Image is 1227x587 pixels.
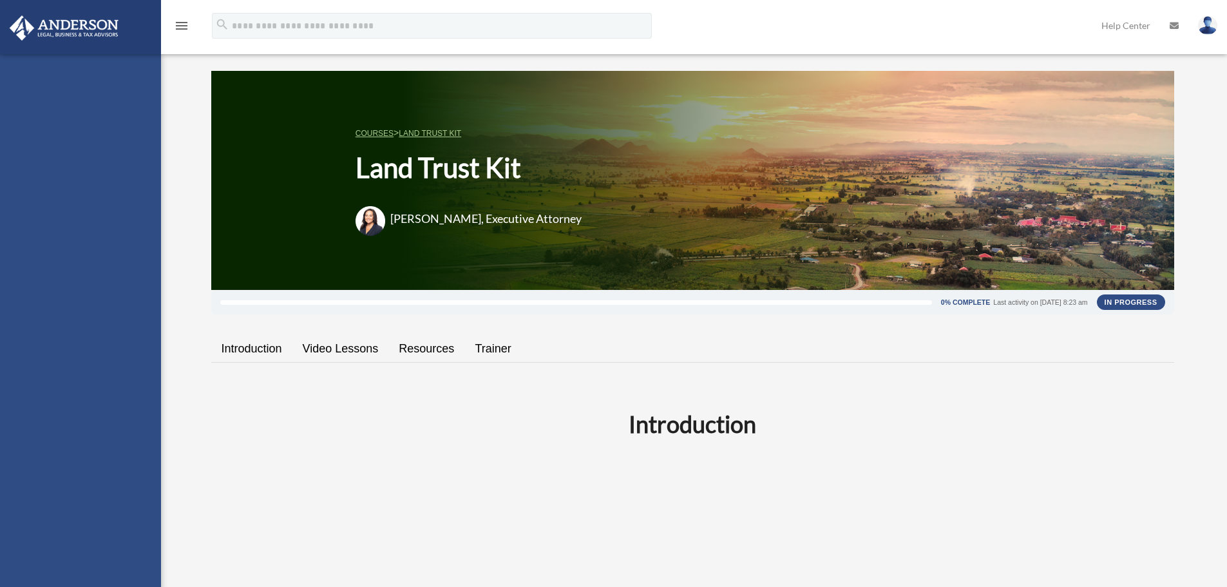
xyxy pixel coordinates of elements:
[292,331,389,367] a: Video Lessons
[215,17,229,32] i: search
[6,15,122,41] img: Anderson Advisors Platinum Portal
[174,23,189,34] a: menu
[1198,16,1217,35] img: User Pic
[399,129,461,138] a: Land Trust Kit
[174,18,189,34] i: menu
[941,299,990,306] div: 0% Complete
[390,211,582,227] h3: [PERSON_NAME], Executive Attorney
[356,206,385,236] img: Amanda-Wylanda.png
[211,331,292,367] a: Introduction
[993,299,1087,306] div: Last activity on [DATE] 8:23 am
[356,129,394,138] a: COURSES
[356,125,598,141] p: >
[388,331,464,367] a: Resources
[219,408,1166,440] h2: Introduction
[1097,294,1165,310] div: In Progress
[356,149,598,187] h1: Land Trust Kit
[464,331,521,367] a: Trainer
